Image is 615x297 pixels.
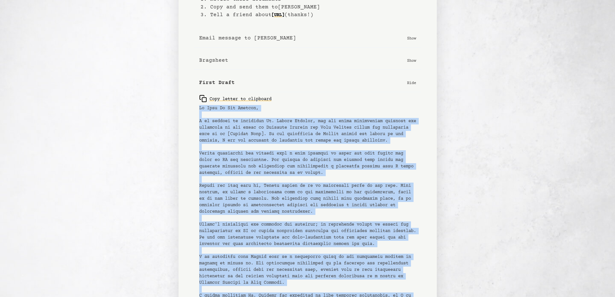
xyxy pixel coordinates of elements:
button: Email message to [PERSON_NAME] Show [194,29,421,48]
p: Show [407,35,416,41]
b: First Draft [199,79,235,87]
b: Bragsheet [199,57,228,64]
a: [URL] [272,10,284,20]
li: 3. Tell a friend about (thanks!) [200,11,421,19]
b: Email message to [PERSON_NAME] [199,34,296,42]
p: Show [407,57,416,64]
li: 2. Copy and send them to [PERSON_NAME] [200,3,421,11]
div: Copy letter to clipboard [199,95,272,102]
button: First Draft Hide [194,74,421,92]
button: Bragsheet Show [194,51,421,70]
p: Hide [407,80,416,86]
button: Copy letter to clipboard [199,92,272,105]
